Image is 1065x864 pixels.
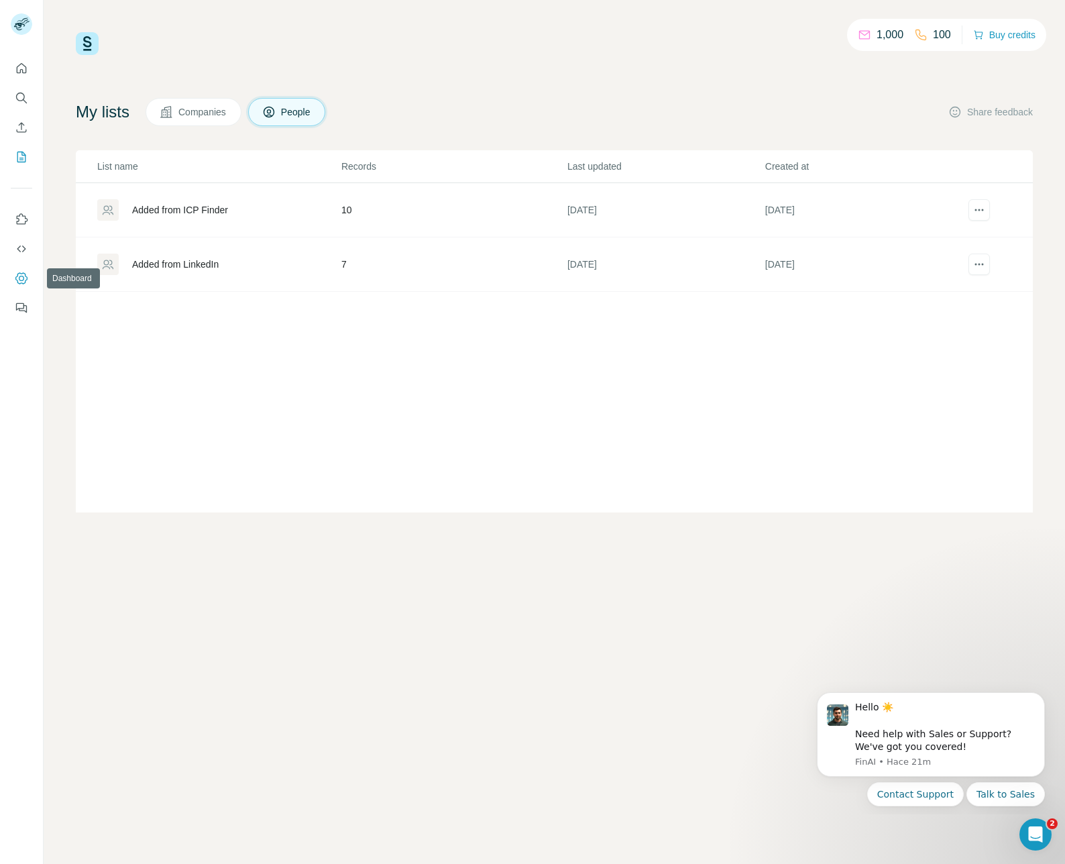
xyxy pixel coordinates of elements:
[341,160,566,173] p: Records
[11,115,32,140] button: Enrich CSV
[567,183,765,237] td: [DATE]
[11,296,32,320] button: Feedback
[797,680,1065,814] iframe: Intercom notifications mensaje
[567,237,765,292] td: [DATE]
[973,25,1035,44] button: Buy credits
[765,237,962,292] td: [DATE]
[11,56,32,80] button: Quick start
[178,105,227,119] span: Companies
[76,101,129,123] h4: My lists
[76,32,99,55] img: Surfe Logo
[11,237,32,261] button: Use Surfe API
[968,199,990,221] button: actions
[11,13,32,35] img: Avatar
[11,86,32,110] button: Search
[1047,818,1058,829] span: 2
[132,203,228,217] div: Added from ICP Finder
[933,27,951,43] p: 100
[765,160,962,173] p: Created at
[968,254,990,275] button: actions
[341,237,567,292] td: 7
[11,266,32,290] button: Dashboard
[132,258,219,271] div: Added from LinkedIn
[567,160,764,173] p: Last updated
[97,160,340,173] p: List name
[877,27,903,43] p: 1,000
[281,105,312,119] span: People
[341,183,567,237] td: 10
[11,207,32,231] button: Use Surfe on LinkedIn
[948,105,1033,119] button: Share feedback
[1019,818,1052,851] iframe: Intercom live chat
[11,145,32,169] button: My lists
[765,183,962,237] td: [DATE]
